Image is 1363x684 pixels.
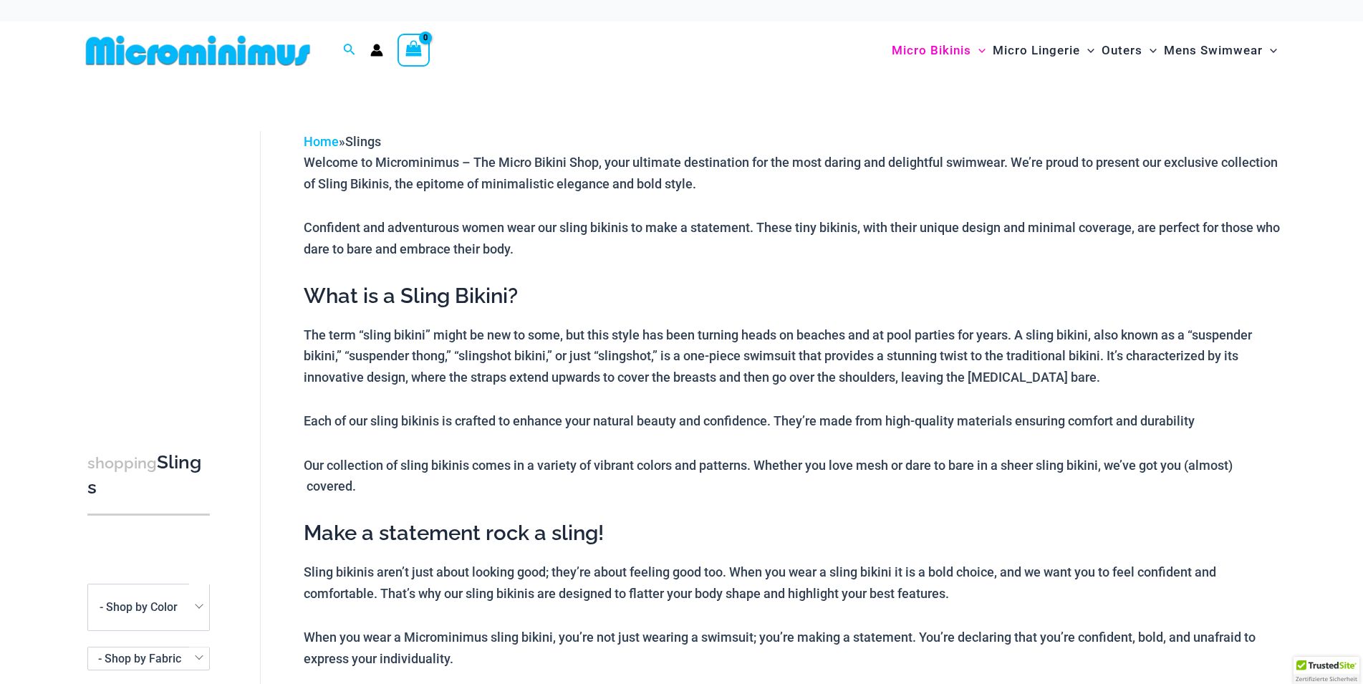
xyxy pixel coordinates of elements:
[888,29,989,72] a: Micro BikinisMenu ToggleMenu Toggle
[1160,29,1281,72] a: Mens SwimwearMenu ToggleMenu Toggle
[304,217,1283,259] p: Confident and adventurous women wear our sling bikinis to make a statement. These tiny bikinis, w...
[971,32,986,69] span: Menu Toggle
[304,627,1283,669] p: When you wear a Microminimus sling bikini, you’re not just wearing a swimsuit; you’re making a st...
[1102,32,1142,69] span: Outers
[989,29,1098,72] a: Micro LingerieMenu ToggleMenu Toggle
[304,455,1283,497] p: Our collection of sling bikinis comes in a variety of vibrant colors and patterns. Whether you lo...
[304,134,339,149] a: Home
[343,42,356,59] a: Search icon link
[892,32,971,69] span: Micro Bikinis
[1263,32,1277,69] span: Menu Toggle
[398,34,430,67] a: View Shopping Cart, empty
[304,324,1283,388] p: The term “sling bikini” might be new to some, but this style has been turning heads on beaches an...
[886,27,1283,74] nav: Site Navigation
[1098,29,1160,72] a: OutersMenu ToggleMenu Toggle
[1142,32,1157,69] span: Menu Toggle
[88,584,209,630] span: - Shop by Color
[304,282,1283,309] h2: What is a Sling Bikini?
[87,451,210,500] h3: Slings
[1294,657,1359,684] div: TrustedSite Certified
[100,600,178,614] span: - Shop by Color
[304,134,381,149] span: »
[304,519,1283,546] h2: Make a statement rock a sling!
[1164,32,1263,69] span: Mens Swimwear
[87,120,216,406] iframe: TrustedSite Certified
[88,647,209,670] span: - Shop by Fabric
[1080,32,1094,69] span: Menu Toggle
[345,134,381,149] span: Slings
[304,562,1283,604] p: Sling bikinis aren’t just about looking good; they’re about feeling good too. When you wear a sli...
[304,152,1283,194] p: Welcome to Microminimus – The Micro Bikini Shop, your ultimate destination for the most daring an...
[87,454,157,472] span: shopping
[87,584,210,631] span: - Shop by Color
[370,44,383,57] a: Account icon link
[304,410,1283,432] p: Each of our sling bikinis is crafted to enhance your natural beauty and confidence. They’re made ...
[993,32,1080,69] span: Micro Lingerie
[87,647,210,670] span: - Shop by Fabric
[98,652,181,665] span: - Shop by Fabric
[80,34,316,67] img: MM SHOP LOGO FLAT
